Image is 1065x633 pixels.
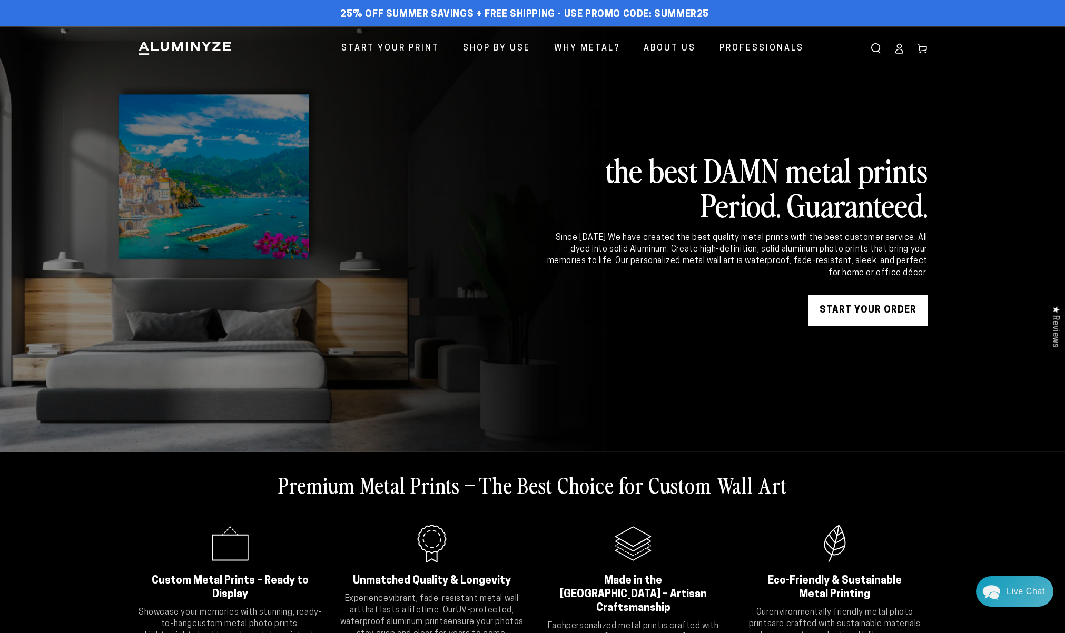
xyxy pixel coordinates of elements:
[110,16,137,43] img: John
[566,622,661,630] strong: personalized metal print
[333,35,447,63] a: Start Your Print
[976,576,1053,607] div: Chat widget toggle
[463,41,530,56] span: Shop By Use
[554,41,620,56] span: Why Metal?
[455,35,538,63] a: Shop By Use
[71,317,153,334] a: Send a Message
[340,9,709,21] span: 25% off Summer Savings + Free Shipping - Use Promo Code: SUMMER25
[1007,576,1045,607] div: Contact Us Directly
[352,574,512,588] h2: Unmatched Quality & Longevity
[712,35,812,63] a: Professionals
[137,41,232,56] img: Aluminyze
[1045,297,1065,356] div: Click to open Judge.me floating reviews tab
[546,35,628,63] a: Why Metal?
[87,16,115,43] img: Marie J
[15,49,209,58] div: We usually reply in a few hours.
[350,595,519,615] strong: vibrant, fade-resistant metal wall art
[81,302,143,307] span: We run on
[719,41,804,56] span: Professionals
[545,152,928,222] h2: the best DAMN metal prints Period. Guaranteed.
[749,608,913,628] strong: environmentally friendly metal photo prints
[341,41,439,56] span: Start Your Print
[755,574,915,601] h2: Eco-Friendly & Sustainable Metal Printing
[808,295,928,326] a: START YOUR Order
[278,471,787,498] h2: Premium Metal Prints – The Best Choice for Custom Wall Art
[644,41,696,56] span: About Us
[554,574,713,615] h2: Made in the [GEOGRAPHIC_DATA] – Artisan Craftsmanship
[151,574,310,601] h2: Custom Metal Prints – Ready to Display
[864,37,888,60] summary: Search our site
[113,300,142,308] span: Re:amaze
[545,232,928,279] div: Since [DATE] We have created the best quality metal prints with the best customer service. All dy...
[636,35,704,63] a: About Us
[192,620,298,628] strong: custom metal photo prints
